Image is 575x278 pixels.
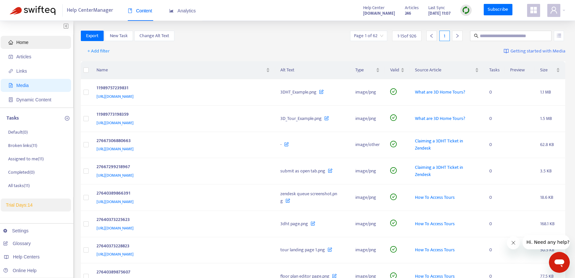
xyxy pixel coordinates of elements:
span: search [474,34,479,38]
strong: [DOMAIN_NAME] [363,10,395,17]
span: Trial Days: 14 [6,202,33,208]
span: user [550,6,558,14]
span: Valid [390,66,399,74]
span: container [8,97,13,102]
span: How To Access Tours [415,220,455,227]
p: Tasks [7,114,19,122]
span: area-chart [169,8,174,13]
img: media-preview [510,243,530,257]
span: check-circle [390,141,397,147]
span: file-image [8,83,13,88]
span: 3D_Tour_Example.png [280,115,322,122]
img: media-preview [510,85,530,99]
p: All tasks ( 11 ) [8,182,30,189]
img: media-preview [510,164,530,178]
button: Export [81,31,104,41]
div: 0 [489,220,500,227]
span: Analytics [169,8,196,13]
img: sync.dc5367851b00ba804db3.png [462,6,470,14]
div: 18.6 KB [540,194,560,201]
span: book [128,8,132,13]
img: Swifteq [10,6,55,15]
span: Last Sync [428,4,445,11]
td: image/other [350,132,385,158]
div: 11989773198359 [96,111,268,119]
span: Claiming a 3DHT Ticket in Zendesk [415,164,463,178]
th: Alt Text [275,61,350,79]
span: left [429,34,434,38]
span: [URL][DOMAIN_NAME] [96,146,134,152]
span: check-circle [390,246,397,253]
span: What are 3D Home Tours? [415,88,465,96]
div: 0 [489,168,500,175]
iframe: Button to launch messaging window [549,252,570,273]
span: plus-circle [65,116,69,121]
span: Help Center Manager [67,4,113,17]
div: 1 [439,31,450,41]
a: [DOMAIN_NAME] [363,9,395,17]
span: zendesk queue screenshot.png [280,190,337,205]
div: 27667306880663 [96,137,268,146]
button: Change Alt Text [134,31,174,41]
div: 0 [489,89,500,96]
span: How To Access Tours [415,194,455,201]
span: 3DHT_Example.png [280,88,317,96]
div: 62.8 KB [540,141,560,148]
span: appstore [530,6,538,14]
button: unordered-list [554,31,564,41]
div: 0 [489,246,500,254]
th: Name [91,61,275,79]
span: submit as open tab.png [280,167,325,175]
span: check-circle [390,88,397,95]
img: media-preview [510,111,530,126]
span: Dynamic Content [16,97,51,102]
span: check-circle [390,194,397,200]
img: media-preview [510,217,530,231]
span: New Task [110,32,128,39]
button: + Add filter [82,46,115,56]
span: Type [355,66,375,74]
span: [URL][DOMAIN_NAME] [96,93,134,100]
span: Export [86,32,98,39]
a: Settings [3,228,29,233]
span: - [280,141,282,148]
th: Type [350,61,385,79]
span: Size [540,66,555,74]
div: 1.5 MB [540,115,560,122]
span: Home [16,40,28,45]
div: 27640373225623 [96,216,268,225]
span: Help Centers [13,254,40,259]
strong: 246 [405,10,411,17]
p: Default ( 0 ) [8,129,28,136]
span: Links [16,68,27,74]
a: Glossary [3,241,31,246]
div: 0 [489,194,500,201]
span: Name [96,66,265,74]
span: check-circle [390,220,397,226]
td: image/png [350,237,385,264]
div: 27640389875607 [96,269,268,277]
td: image/png [350,158,385,184]
div: 168.1 KB [540,220,560,227]
div: 3.5 KB [540,168,560,175]
span: [URL][DOMAIN_NAME] [96,120,134,126]
th: Valid [385,61,410,79]
a: Getting started with Media [504,46,565,56]
span: right [455,34,460,38]
div: 27667299218967 [96,163,268,172]
span: Change Alt Text [140,32,169,39]
th: Tasks [484,61,505,79]
span: home [8,40,13,45]
button: New Task [105,31,133,41]
div: 27640373228823 [96,242,268,251]
span: Content [128,8,152,13]
span: 3dht page.png [280,220,308,227]
span: [URL][DOMAIN_NAME] [96,198,134,205]
span: Source Article [415,66,473,74]
span: link [8,69,13,73]
span: 1 - 15 of 926 [397,33,416,39]
img: media-preview [510,138,530,152]
span: unordered-list [557,33,561,38]
span: Getting started with Media [510,48,565,55]
th: Preview [505,61,535,79]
